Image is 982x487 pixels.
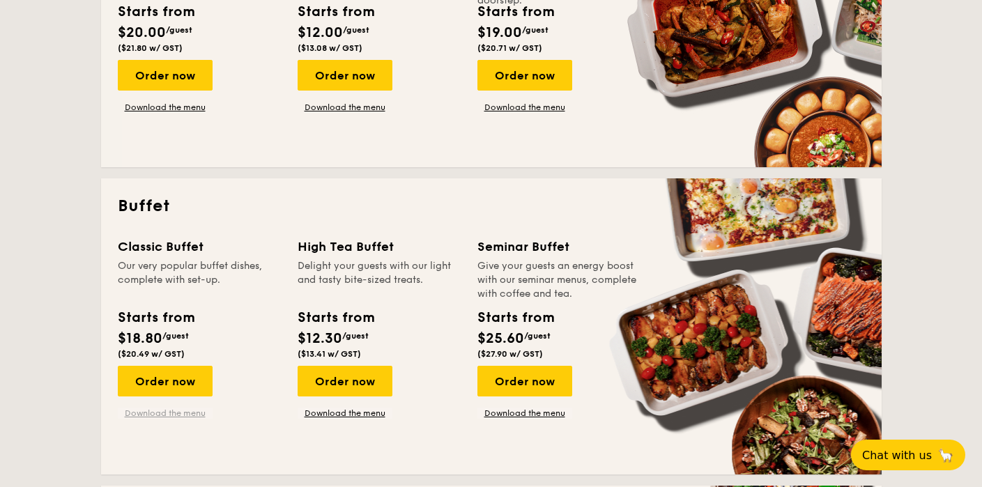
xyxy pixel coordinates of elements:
h2: Buffet [118,195,865,217]
span: $12.30 [298,330,342,347]
span: /guest [166,25,192,35]
a: Download the menu [298,102,392,113]
div: Order now [118,60,213,91]
div: Give your guests an energy boost with our seminar menus, complete with coffee and tea. [477,259,640,296]
div: Order now [118,366,213,396]
div: Our very popular buffet dishes, complete with set-up. [118,259,281,296]
a: Download the menu [477,408,572,419]
div: Order now [298,366,392,396]
span: /guest [524,331,551,341]
span: /guest [162,331,189,341]
a: Download the menu [118,408,213,419]
span: ($13.41 w/ GST) [298,349,361,359]
div: Order now [477,366,572,396]
span: $20.00 [118,24,166,41]
div: Starts from [477,1,553,22]
div: Seminar Buffet [477,237,640,256]
a: Download the menu [298,408,392,419]
span: 🦙 [937,447,954,463]
a: Download the menu [477,102,572,113]
div: Delight your guests with our light and tasty bite-sized treats. [298,259,461,296]
span: $18.80 [118,330,162,347]
div: Starts from [118,307,194,328]
div: Starts from [298,307,374,328]
span: $12.00 [298,24,343,41]
span: ($21.80 w/ GST) [118,43,183,53]
span: /guest [342,331,369,341]
div: High Tea Buffet [298,237,461,256]
div: Order now [477,60,572,91]
span: $25.60 [477,330,524,347]
span: ($20.71 w/ GST) [477,43,542,53]
span: /guest [522,25,548,35]
div: Starts from [477,307,553,328]
div: Classic Buffet [118,237,281,256]
a: Download the menu [118,102,213,113]
div: Starts from [298,1,374,22]
span: ($27.90 w/ GST) [477,349,543,359]
span: ($20.49 w/ GST) [118,349,185,359]
div: Starts from [118,1,194,22]
span: $19.00 [477,24,522,41]
span: ($13.08 w/ GST) [298,43,362,53]
span: /guest [343,25,369,35]
div: Order now [298,60,392,91]
button: Chat with us🦙 [851,440,965,470]
span: Chat with us [862,449,932,462]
